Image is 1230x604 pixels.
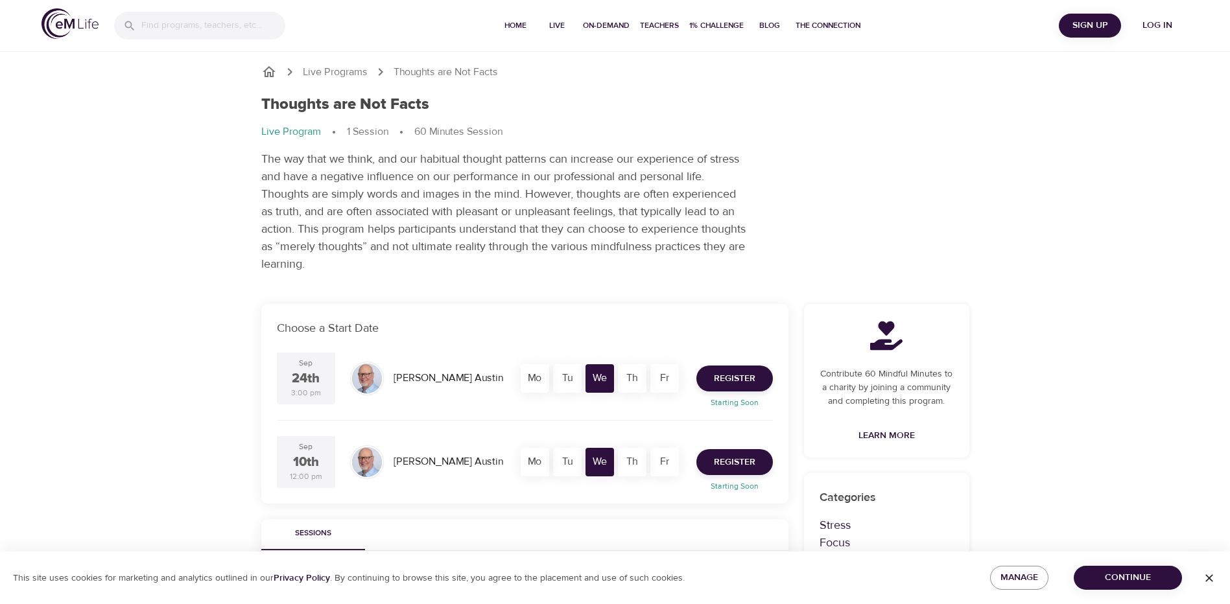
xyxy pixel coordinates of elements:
span: Blog [754,19,785,32]
div: [PERSON_NAME] Austin [388,449,508,474]
h1: Thoughts are Not Facts [261,95,429,114]
button: Sign Up [1059,14,1121,38]
p: Focus [820,534,954,552]
div: Tu [553,448,582,476]
p: Contribute 60 Mindful Minutes to a charity by joining a community and completing this program. [820,367,954,408]
span: Register [714,371,755,387]
p: 60 Minutes Session [414,124,503,139]
nav: breadcrumb [261,64,969,80]
span: Log in [1131,17,1183,34]
span: On-Demand [583,19,630,32]
span: Sessions [269,527,357,540]
div: Th [618,448,646,476]
p: Live Program [261,124,321,139]
div: Sep [299,358,313,369]
button: Continue [1074,566,1182,590]
div: Mo [521,364,549,393]
div: Th [618,364,646,393]
div: 3:00 pm [291,388,321,399]
span: Teachers [640,19,679,32]
span: 1% Challenge [689,19,744,32]
a: Live Programs [303,65,368,80]
p: Stress [820,517,954,534]
nav: breadcrumb [261,124,969,140]
div: Tu [553,364,582,393]
div: Fr [650,364,679,393]
div: 12:00 pm [290,471,322,482]
img: logo [41,8,99,39]
div: Fr [650,448,679,476]
button: Log in [1126,14,1189,38]
span: Live [541,19,573,32]
button: Manage [990,566,1048,590]
span: Continue [1084,570,1172,586]
span: Manage [1000,570,1038,586]
p: Categories [820,489,954,506]
p: 1 Session [347,124,388,139]
div: Mo [521,448,549,476]
div: We [585,364,614,393]
div: 24th [292,369,320,388]
div: [PERSON_NAME] Austin [388,366,508,391]
button: Register [696,449,773,475]
span: Sign Up [1064,17,1116,34]
p: Thoughts are Not Facts [394,65,498,80]
input: Find programs, teachers, etc... [141,12,285,40]
div: Sep [299,441,313,452]
span: Register [714,454,755,470]
p: Choose a Start Date [277,319,773,337]
span: Home [500,19,531,32]
div: We [585,448,614,476]
p: Starting Soon [689,397,781,408]
a: Privacy Policy [274,572,330,584]
p: The way that we think, and our habitual thought patterns can increase our experience of stress an... [261,150,748,273]
span: Learn More [858,428,915,444]
p: Starting Soon [689,480,781,492]
div: 10th [293,453,319,472]
button: Register [696,366,773,391]
a: Learn More [853,424,920,448]
span: The Connection [796,19,860,32]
